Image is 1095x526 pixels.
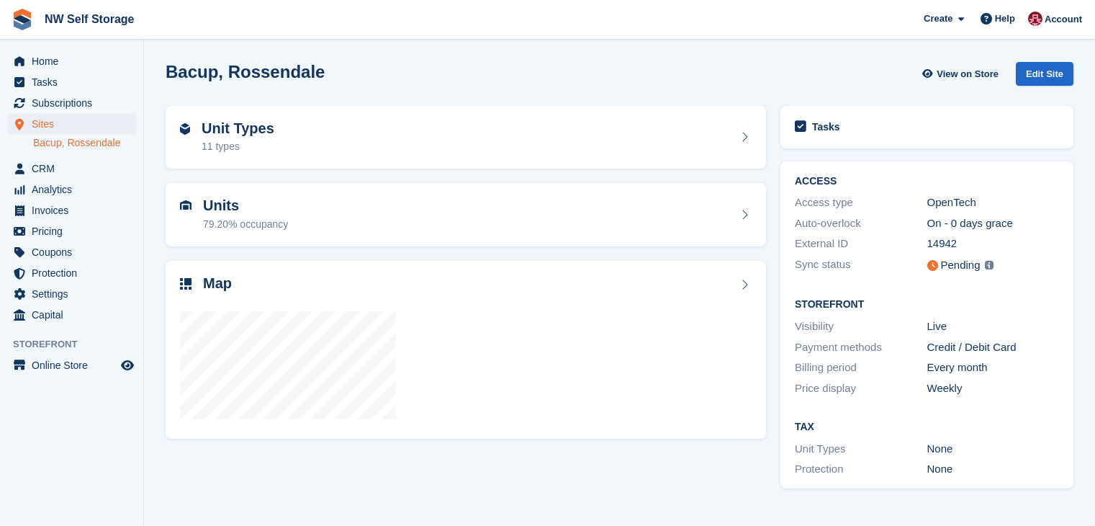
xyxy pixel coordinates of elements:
[202,120,274,137] h2: Unit Types
[795,176,1059,187] h2: ACCESS
[7,242,136,262] a: menu
[985,261,993,269] img: icon-info-grey-7440780725fd019a000dd9b08b2336e03edf1995a4989e88bcd33f0948082b44.svg
[927,380,1060,397] div: Weekly
[7,114,136,134] a: menu
[795,195,927,211] div: Access type
[32,114,118,134] span: Sites
[166,261,766,440] a: Map
[941,257,981,274] div: Pending
[795,339,927,356] div: Payment methods
[7,93,136,113] a: menu
[795,236,927,252] div: External ID
[7,221,136,241] a: menu
[7,51,136,71] a: menu
[927,195,1060,211] div: OpenTech
[795,215,927,232] div: Auto-overlock
[180,278,191,290] img: map-icn-33ee37083ee616e46c38cad1a60f524a97daa1e2b2c8c0bc3eb3415660979fc1.svg
[180,200,191,210] img: unit-icn-7be61d7bf1b0ce9d3e12c5938cc71ed9869f7b940bace4675aadf7bd6d80202e.svg
[203,217,288,232] div: 79.20% occupancy
[7,200,136,220] a: menu
[7,284,136,304] a: menu
[32,72,118,92] span: Tasks
[32,93,118,113] span: Subscriptions
[812,120,840,133] h2: Tasks
[795,257,927,275] div: Sync status
[32,263,118,283] span: Protection
[927,339,1060,356] div: Credit / Debit Card
[7,159,136,179] a: menu
[1016,62,1073,86] div: Edit Site
[32,159,118,179] span: CRM
[32,221,118,241] span: Pricing
[166,62,325,81] h2: Bacup, Rossendale
[7,179,136,200] a: menu
[32,242,118,262] span: Coupons
[7,263,136,283] a: menu
[33,136,136,150] a: Bacup, Rossendale
[32,305,118,325] span: Capital
[1028,12,1042,26] img: Josh Vines
[920,62,1004,86] a: View on Store
[13,337,143,352] span: Storefront
[995,12,1015,26] span: Help
[7,72,136,92] a: menu
[795,318,927,335] div: Visibility
[795,299,1059,311] h2: Storefront
[166,106,766,169] a: Unit Types 11 types
[39,7,140,31] a: NW Self Storage
[795,422,1059,433] h2: Tax
[937,67,999,81] span: View on Store
[795,380,927,397] div: Price display
[795,360,927,376] div: Billing period
[927,441,1060,458] div: None
[927,318,1060,335] div: Live
[32,284,118,304] span: Settings
[1045,12,1082,27] span: Account
[203,275,232,292] h2: Map
[7,355,136,375] a: menu
[927,236,1060,252] div: 14942
[1016,62,1073,92] a: Edit Site
[795,441,927,458] div: Unit Types
[927,461,1060,478] div: None
[32,355,118,375] span: Online Store
[927,360,1060,376] div: Every month
[924,12,952,26] span: Create
[927,215,1060,232] div: On - 0 days grace
[12,9,33,30] img: stora-icon-8386f47178a22dfd0bd8f6a31ec36ba5ce8667c1dd55bd0f319d3a0aa187defe.svg
[119,357,136,374] a: Preview store
[795,461,927,478] div: Protection
[203,197,288,214] h2: Units
[180,123,190,135] img: unit-type-icn-2b2737a686de81e16bb02015468b77c625bbabd49415b5ef34ead5e3b44a266d.svg
[32,51,118,71] span: Home
[32,179,118,200] span: Analytics
[166,183,766,246] a: Units 79.20% occupancy
[202,139,274,154] div: 11 types
[32,200,118,220] span: Invoices
[7,305,136,325] a: menu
